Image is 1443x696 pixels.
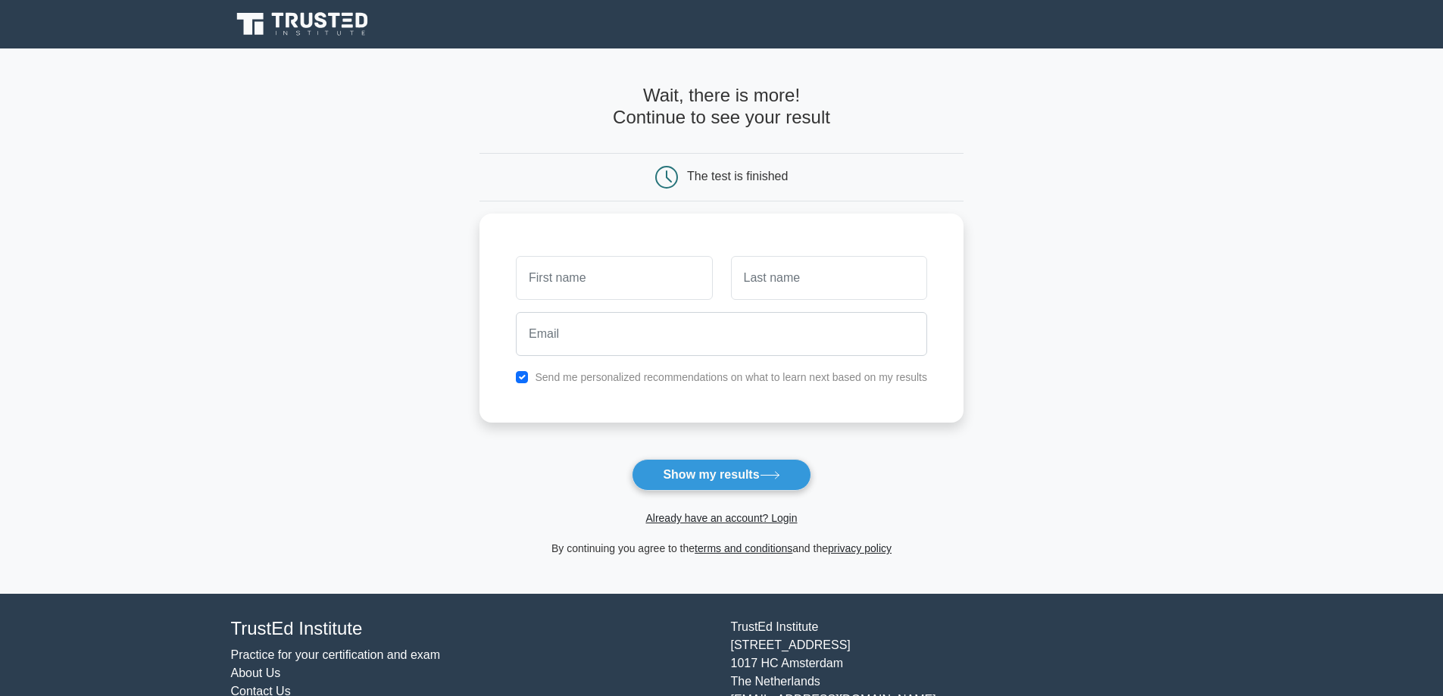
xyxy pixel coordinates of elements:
div: The test is finished [687,170,788,183]
div: By continuing you agree to the and the [470,539,973,557]
h4: Wait, there is more! Continue to see your result [479,85,964,129]
a: terms and conditions [695,542,792,554]
input: First name [516,256,712,300]
a: About Us [231,666,281,679]
a: Practice for your certification and exam [231,648,441,661]
input: Email [516,312,927,356]
input: Last name [731,256,927,300]
label: Send me personalized recommendations on what to learn next based on my results [535,371,927,383]
a: Already have an account? Login [645,512,797,524]
h4: TrustEd Institute [231,618,713,640]
button: Show my results [632,459,811,491]
a: privacy policy [828,542,892,554]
